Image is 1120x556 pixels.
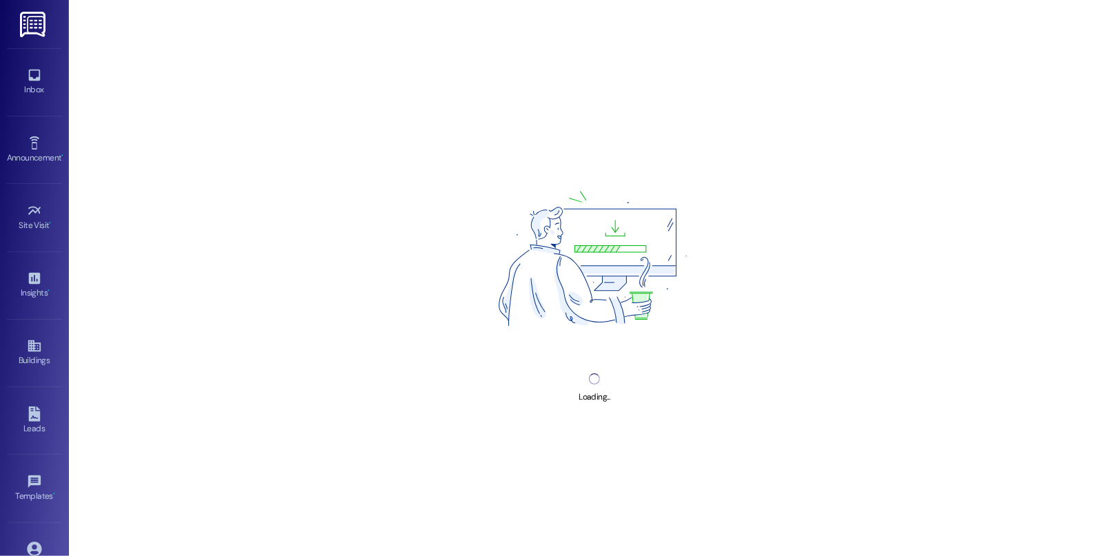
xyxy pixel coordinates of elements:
span: • [48,286,50,296]
a: Site Visit • [7,199,62,236]
img: ResiDesk Logo [20,12,48,37]
a: Inbox [7,63,62,101]
span: • [50,218,52,228]
a: Templates • [7,470,62,507]
a: Buildings [7,334,62,371]
a: Leads [7,402,62,440]
span: • [61,151,63,161]
span: • [53,489,55,499]
div: Loading... [579,390,610,404]
a: Insights • [7,267,62,304]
